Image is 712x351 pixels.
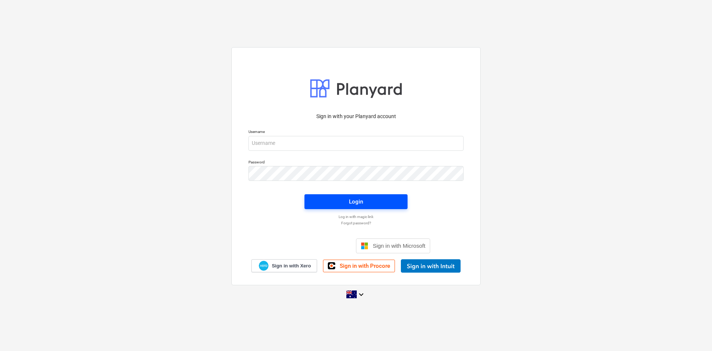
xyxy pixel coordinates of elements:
[248,160,464,166] p: Password
[245,214,467,219] a: Log in with magic link
[245,221,467,225] a: Forgot password?
[278,238,354,254] iframe: Sign in with Google Button
[251,259,317,272] a: Sign in with Xero
[304,194,408,209] button: Login
[248,113,464,120] p: Sign in with your Planyard account
[248,129,464,136] p: Username
[373,243,425,249] span: Sign in with Microsoft
[323,260,395,272] a: Sign in with Procore
[272,263,311,269] span: Sign in with Xero
[259,261,268,271] img: Xero logo
[248,136,464,151] input: Username
[349,197,363,207] div: Login
[675,315,712,351] iframe: Chat Widget
[357,290,366,299] i: keyboard_arrow_down
[361,242,368,250] img: Microsoft logo
[340,263,390,269] span: Sign in with Procore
